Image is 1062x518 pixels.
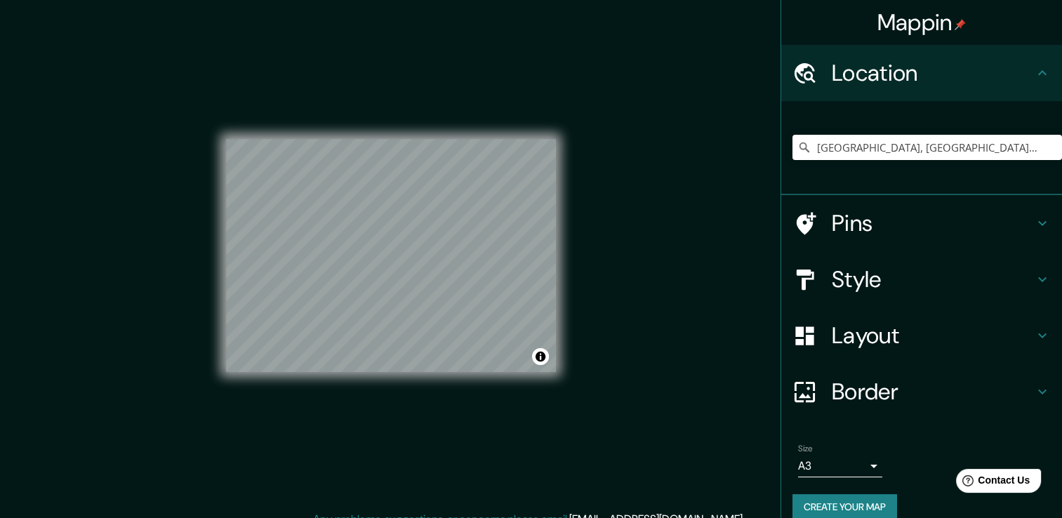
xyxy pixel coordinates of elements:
[792,135,1062,160] input: Pick your city or area
[832,59,1034,87] h4: Location
[781,195,1062,251] div: Pins
[877,8,967,36] h4: Mappin
[832,321,1034,350] h4: Layout
[781,251,1062,307] div: Style
[798,443,813,455] label: Size
[781,364,1062,420] div: Border
[798,455,882,477] div: A3
[937,463,1047,503] iframe: Help widget launcher
[781,307,1062,364] div: Layout
[832,209,1034,237] h4: Pins
[781,45,1062,101] div: Location
[226,139,556,372] canvas: Map
[832,265,1034,293] h4: Style
[832,378,1034,406] h4: Border
[955,19,966,30] img: pin-icon.png
[532,348,549,365] button: Toggle attribution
